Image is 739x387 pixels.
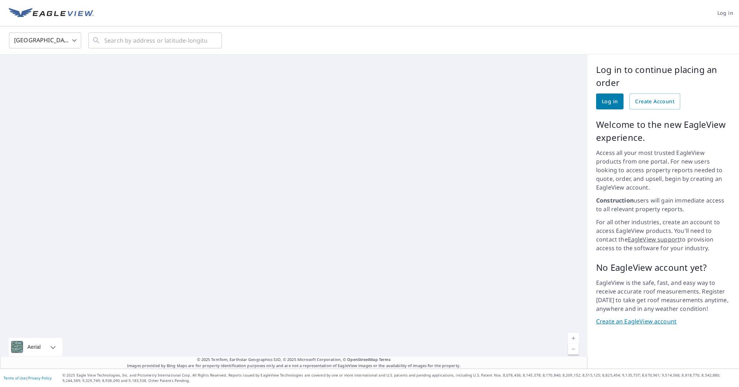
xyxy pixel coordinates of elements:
span: Log in [717,9,733,18]
span: © 2025 TomTom, Earthstar Geographics SIO, © 2025 Microsoft Corporation, © [197,357,391,363]
p: Log in to continue placing an order [596,63,730,89]
p: EagleView is the safe, fast, and easy way to receive accurate roof measurements. Register [DATE] ... [596,278,730,313]
a: Current Level 5, Zoom Out [568,344,579,355]
strong: Construction [596,196,634,204]
p: For all other industries, create an account to access EagleView products. You'll need to contact ... [596,218,730,252]
a: EagleView support [628,235,680,243]
a: Log in [596,94,624,109]
a: Privacy Policy [28,375,52,381]
span: Create Account [635,97,674,106]
a: Terms of Use [4,375,26,381]
a: Create an EagleView account [596,317,730,326]
p: © 2025 Eagle View Technologies, Inc. and Pictometry International Corp. All Rights Reserved. Repo... [62,373,735,383]
img: EV Logo [9,8,94,19]
a: OpenStreetMap [347,357,377,362]
p: users will gain immediate access to all relevant property reports. [596,196,730,213]
div: Aerial [9,338,62,356]
p: No EagleView account yet? [596,261,730,274]
p: Welcome to the new EagleView experience. [596,118,730,144]
input: Search by address or latitude-longitude [104,30,207,51]
a: Terms [379,357,391,362]
a: Current Level 5, Zoom In [568,333,579,344]
p: Access all your most trusted EagleView products from one portal. For new users looking to access ... [596,148,730,192]
div: [GEOGRAPHIC_DATA] [9,30,81,51]
p: | [4,376,52,380]
a: Create Account [629,94,680,109]
span: Log in [602,97,618,106]
div: Aerial [25,338,43,356]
